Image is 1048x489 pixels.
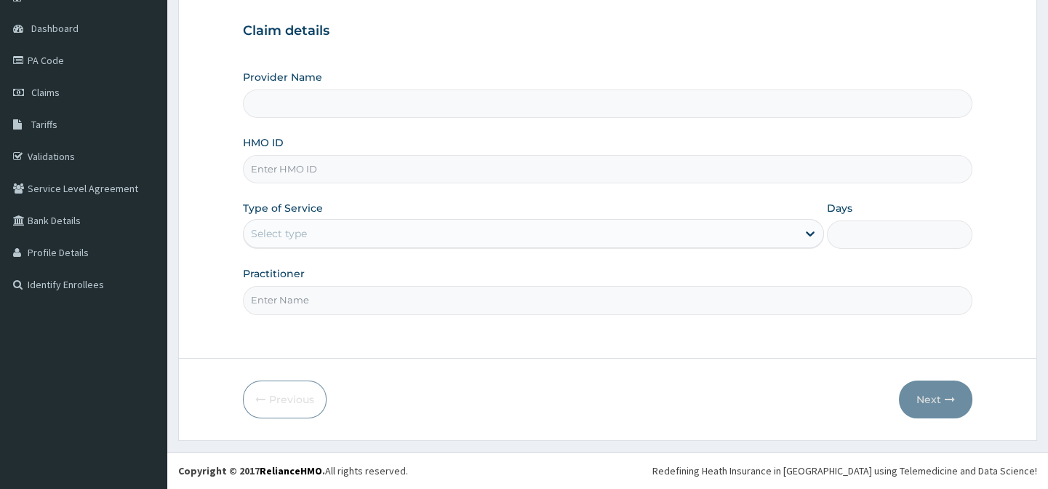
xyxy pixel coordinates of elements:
[31,22,79,35] span: Dashboard
[827,201,852,215] label: Days
[251,226,307,241] div: Select type
[243,135,284,150] label: HMO ID
[899,381,972,418] button: Next
[243,70,322,84] label: Provider Name
[243,266,305,281] label: Practitioner
[243,286,972,314] input: Enter Name
[31,86,60,99] span: Claims
[260,464,322,477] a: RelianceHMO
[31,118,57,131] span: Tariffs
[243,201,323,215] label: Type of Service
[243,155,972,183] input: Enter HMO ID
[243,381,327,418] button: Previous
[167,452,1048,489] footer: All rights reserved.
[178,464,325,477] strong: Copyright © 2017 .
[243,23,972,39] h3: Claim details
[652,464,1037,478] div: Redefining Heath Insurance in [GEOGRAPHIC_DATA] using Telemedicine and Data Science!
